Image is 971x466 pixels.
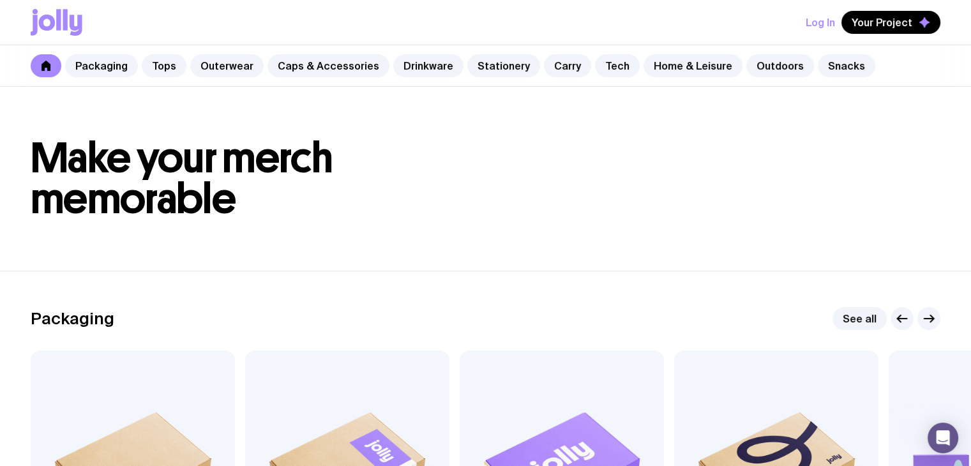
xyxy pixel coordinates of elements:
div: Open Intercom Messenger [928,423,958,453]
a: Carry [544,54,591,77]
a: Outerwear [190,54,264,77]
a: See all [832,307,887,330]
a: Tech [595,54,640,77]
a: Caps & Accessories [267,54,389,77]
a: Stationery [467,54,540,77]
a: Tops [142,54,186,77]
a: Drinkware [393,54,463,77]
a: Outdoors [746,54,814,77]
button: Log In [806,11,835,34]
span: Make your merch memorable [31,133,333,224]
button: Your Project [841,11,940,34]
h2: Packaging [31,309,114,328]
span: Your Project [852,16,912,29]
a: Home & Leisure [644,54,742,77]
a: Packaging [65,54,138,77]
a: Snacks [818,54,875,77]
